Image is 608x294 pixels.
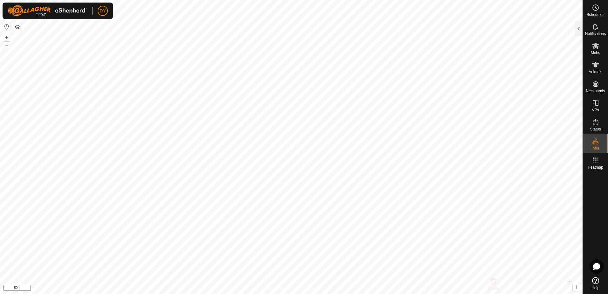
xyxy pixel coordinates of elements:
span: i [576,285,577,290]
a: Help [583,275,608,292]
a: Contact Us [298,286,316,291]
img: Gallagher Logo [8,5,87,17]
a: Privacy Policy [266,286,290,291]
span: Animals [589,70,602,74]
span: Schedules [586,13,604,17]
span: Status [590,127,601,131]
span: Infra [591,146,599,150]
span: Mobs [591,51,600,55]
button: – [3,42,10,49]
button: + [3,33,10,41]
span: DY [100,8,106,14]
button: Map Layers [14,23,22,31]
button: i [573,284,580,291]
span: Help [591,286,599,290]
span: Notifications [585,32,606,36]
span: VPs [592,108,599,112]
span: Neckbands [586,89,605,93]
span: Heatmap [588,165,603,169]
button: Reset Map [3,23,10,31]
